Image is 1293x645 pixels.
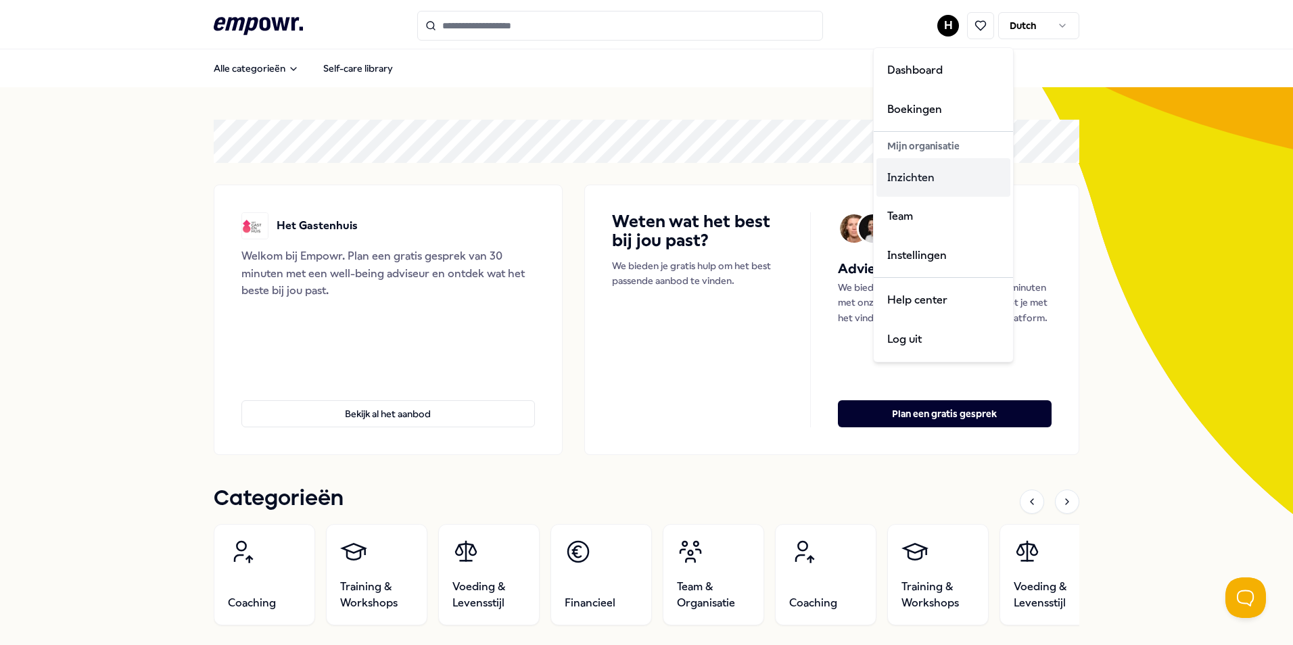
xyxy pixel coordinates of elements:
[876,135,1010,158] div: Mijn organisatie
[876,197,1010,236] a: Team
[876,90,1010,129] a: Boekingen
[876,158,1010,197] a: Inzichten
[876,281,1010,320] a: Help center
[873,47,1014,362] div: H
[876,236,1010,275] a: Instellingen
[876,51,1010,90] a: Dashboard
[876,320,1010,359] div: Log uit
